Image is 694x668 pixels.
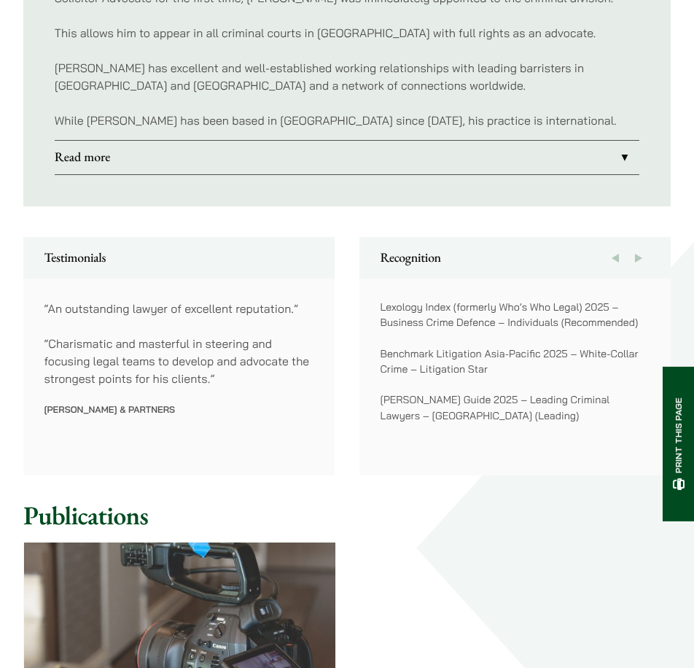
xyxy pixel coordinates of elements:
[44,250,313,265] h2: Testimonials
[55,59,640,94] p: [PERSON_NAME] has excellent and well-established working relationships with leading barristers in...
[44,300,314,317] p: “An outstanding lawyer of excellent reputation.”
[627,237,650,279] button: Next
[44,405,314,416] p: [PERSON_NAME] & Partners
[55,141,640,174] a: Read more
[23,500,671,532] h2: Publications
[380,346,650,378] p: Benchmark Litigation Asia-Pacific 2025 – White-Collar Crime – Litigation Star
[55,112,640,129] p: While [PERSON_NAME] has been based in [GEOGRAPHIC_DATA] since [DATE], his practice is international.
[380,392,650,424] p: [PERSON_NAME] Guide 2025 – Leading Criminal Lawyers – [GEOGRAPHIC_DATA] (Leading)
[604,237,627,279] button: Previous
[380,300,650,331] p: Lexology Index (formerly Who’s Who Legal) 2025 – Business Crime Defence – Individuals (Recommended)
[55,24,640,42] p: This allows him to appear in all criminal courts in [GEOGRAPHIC_DATA] with full rights as an advo...
[44,335,314,387] p: “Charismatic and masterful in steering and focusing legal teams to develop and advocate the stron...
[380,250,650,265] h2: Recognition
